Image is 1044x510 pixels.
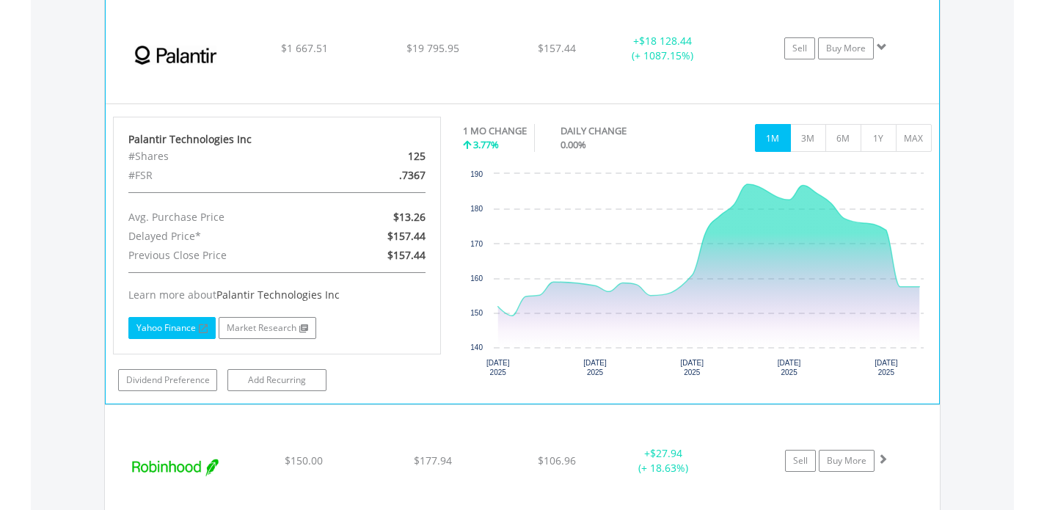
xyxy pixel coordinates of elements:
[470,309,483,317] text: 150
[128,132,426,147] div: Palantir Technologies Inc
[896,124,932,152] button: MAX
[608,446,719,476] div: + (+ 18.63%)
[825,124,861,152] button: 6M
[561,124,678,138] div: DAILY CHANGE
[470,343,483,351] text: 140
[639,34,692,48] span: $18 128.44
[819,450,875,472] a: Buy More
[650,446,682,460] span: $27.94
[330,166,437,185] div: .7367
[117,246,330,265] div: Previous Close Price
[113,12,239,100] img: EQU.US.PLTR.png
[778,359,801,376] text: [DATE] 2025
[470,170,483,178] text: 190
[473,138,499,151] span: 3.77%
[117,147,330,166] div: #Shares
[486,359,510,376] text: [DATE] 2025
[463,167,932,387] div: Chart. Highcharts interactive chart.
[790,124,826,152] button: 3M
[470,240,483,248] text: 170
[784,37,815,59] a: Sell
[538,41,576,55] span: $157.44
[117,166,330,185] div: #FSR
[219,317,316,339] a: Market Research
[583,359,607,376] text: [DATE] 2025
[681,359,704,376] text: [DATE] 2025
[128,317,216,339] a: Yahoo Finance
[414,453,452,467] span: $177.94
[387,248,426,262] span: $157.44
[861,124,897,152] button: 1Y
[128,288,426,302] div: Learn more about
[117,227,330,246] div: Delayed Price*
[227,369,326,391] a: Add Recurring
[463,124,527,138] div: 1 MO CHANGE
[387,229,426,243] span: $157.44
[538,453,576,467] span: $106.96
[561,138,586,151] span: 0.00%
[118,369,217,391] a: Dividend Preference
[818,37,874,59] a: Buy More
[330,147,437,166] div: 125
[875,359,898,376] text: [DATE] 2025
[406,41,459,55] span: $19 795.95
[785,450,816,472] a: Sell
[470,274,483,283] text: 160
[285,453,323,467] span: $150.00
[755,124,791,152] button: 1M
[117,208,330,227] div: Avg. Purchase Price
[470,205,483,213] text: 180
[216,288,340,302] span: Palantir Technologies Inc
[281,41,328,55] span: $1 667.51
[393,210,426,224] span: $13.26
[463,167,931,387] svg: Interactive chart
[607,34,718,63] div: + (+ 1087.15%)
